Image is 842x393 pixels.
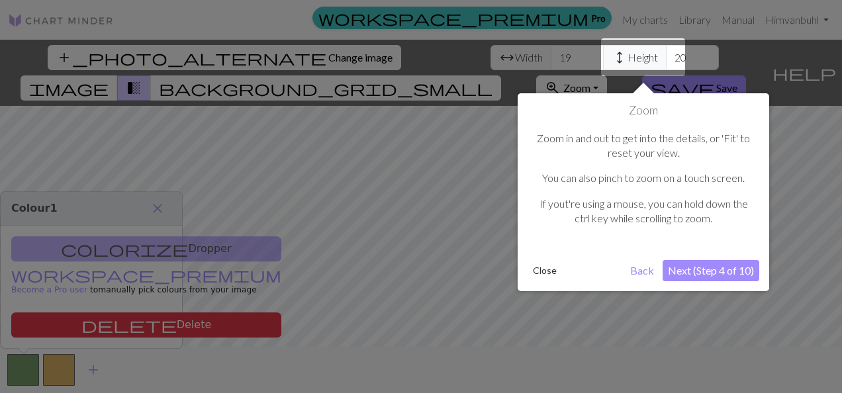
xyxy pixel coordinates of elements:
div: Zoom [518,93,769,291]
h1: Zoom [528,103,759,118]
p: You can also pinch to zoom on a touch screen. [534,171,753,185]
button: Back [625,260,659,281]
button: Close [528,261,562,281]
p: If yout're using a mouse, you can hold down the ctrl key while scrolling to zoom. [534,196,753,226]
button: Next (Step 4 of 10) [663,260,759,281]
p: Zoom in and out to get into the details, or 'Fit' to reset your view. [534,131,753,161]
